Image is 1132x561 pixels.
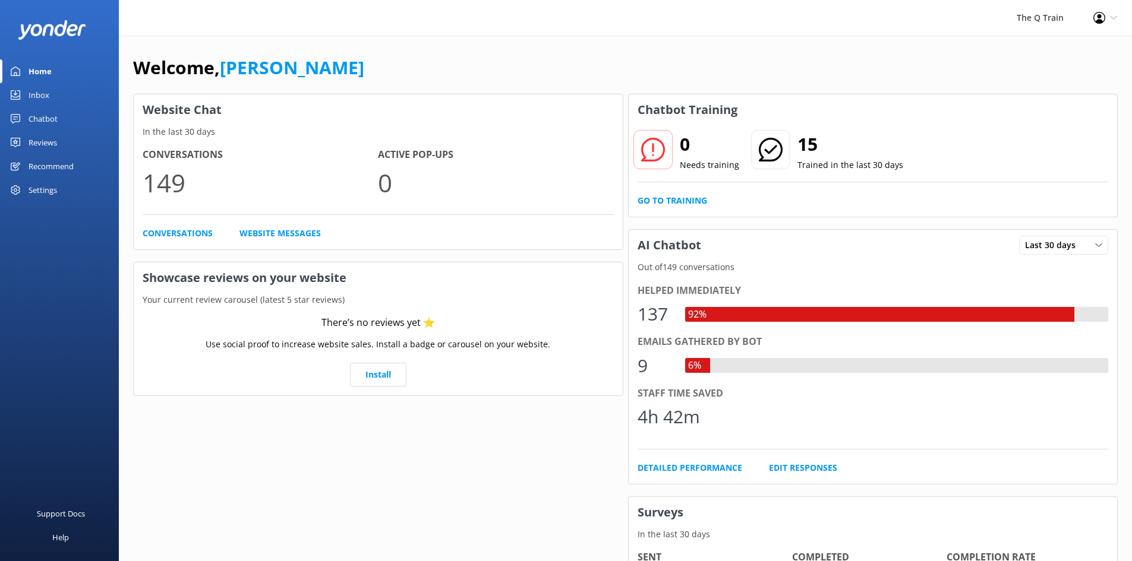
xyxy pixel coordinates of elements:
[685,358,704,373] div: 6%
[133,53,364,82] h1: Welcome,
[629,528,1118,541] p: In the last 30 days
[638,194,707,207] a: Go to Training
[18,20,86,40] img: yonder-white-logo.png
[134,262,623,293] h3: Showcase reviews on your website
[37,502,85,525] div: Support Docs
[629,94,746,125] h3: Chatbot Training
[378,163,613,202] p: 0
[134,293,623,306] p: Your current review carousel (latest 5 star reviews)
[1025,239,1083,252] span: Last 30 days
[638,402,700,431] div: 4h 42m
[685,307,710,322] div: 92%
[239,227,321,240] a: Website Messages
[29,154,74,178] div: Recommend
[52,525,69,549] div: Help
[220,55,364,80] a: [PERSON_NAME]
[134,125,623,138] p: In the last 30 days
[350,363,406,386] a: Install
[629,230,710,261] h3: AI Chatbot
[638,334,1109,350] div: Emails gathered by bot
[206,338,550,351] p: Use social proof to increase website sales. Install a badge or carousel on your website.
[680,130,739,159] h2: 0
[29,178,57,202] div: Settings
[638,351,673,380] div: 9
[797,159,903,172] p: Trained in the last 30 days
[29,107,58,131] div: Chatbot
[638,386,1109,401] div: Staff time saved
[321,315,435,331] div: There’s no reviews yet ⭐
[680,159,739,172] p: Needs training
[134,94,623,125] h3: Website Chat
[29,131,57,154] div: Reviews
[378,147,613,163] h4: Active Pop-ups
[769,461,837,474] a: Edit Responses
[143,227,213,240] a: Conversations
[629,497,1118,528] h3: Surveys
[629,261,1118,274] p: Out of 149 conversations
[143,163,378,202] p: 149
[29,83,49,107] div: Inbox
[143,147,378,163] h4: Conversations
[638,461,742,474] a: Detailed Performance
[638,300,673,328] div: 137
[29,59,52,83] div: Home
[638,283,1109,299] div: Helped immediately
[797,130,903,159] h2: 15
